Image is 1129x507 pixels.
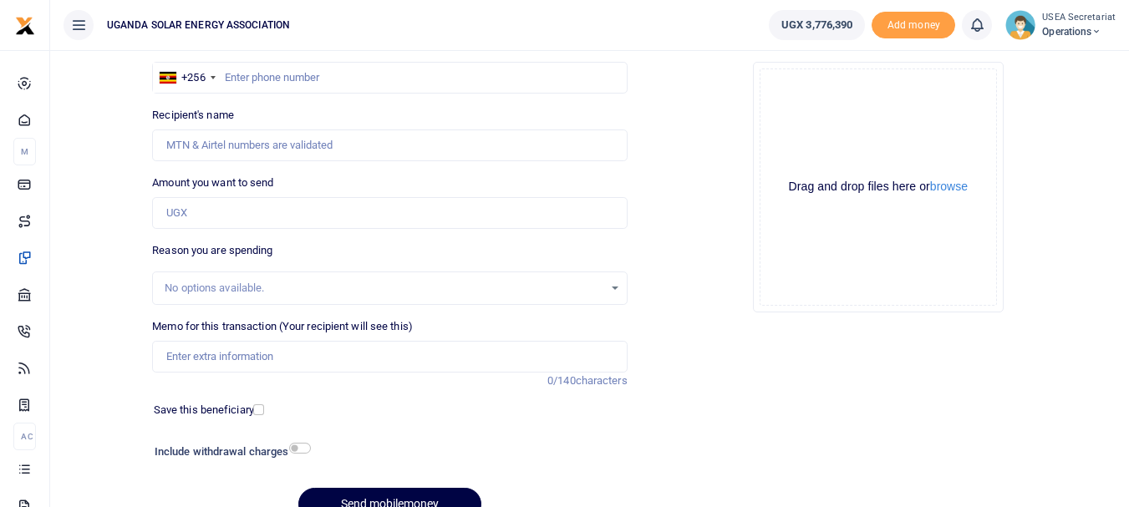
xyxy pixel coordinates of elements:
input: Enter extra information [152,341,627,373]
label: Memo for this transaction (Your recipient will see this) [152,318,413,335]
span: Operations [1042,24,1116,39]
label: Recipient's name [152,107,234,124]
label: Amount you want to send [152,175,273,191]
a: UGX 3,776,390 [769,10,865,40]
input: Enter phone number [152,62,627,94]
span: Add money [872,12,955,39]
span: characters [576,374,628,387]
span: UGANDA SOLAR ENERGY ASSOCIATION [100,18,297,33]
img: profile-user [1005,10,1035,40]
input: UGX [152,197,627,229]
li: Wallet ballance [762,10,872,40]
div: +256 [181,69,205,86]
input: MTN & Airtel numbers are validated [152,129,627,161]
li: M [13,138,36,165]
img: logo-small [15,16,35,36]
li: Ac [13,423,36,450]
a: Add money [872,18,955,30]
button: browse [930,180,968,192]
label: Reason you are spending [152,242,272,259]
a: logo-small logo-large logo-large [15,18,35,31]
div: Drag and drop files here or [760,179,996,195]
a: profile-user USEA Secretariat Operations [1005,10,1116,40]
div: No options available. [165,280,603,297]
h6: Include withdrawal charges [155,445,303,459]
div: File Uploader [753,62,1004,312]
span: 0/140 [547,374,576,387]
li: Toup your wallet [872,12,955,39]
small: USEA Secretariat [1042,11,1116,25]
div: Uganda: +256 [153,63,220,93]
span: UGX 3,776,390 [781,17,852,33]
label: Save this beneficiary [154,402,254,418]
